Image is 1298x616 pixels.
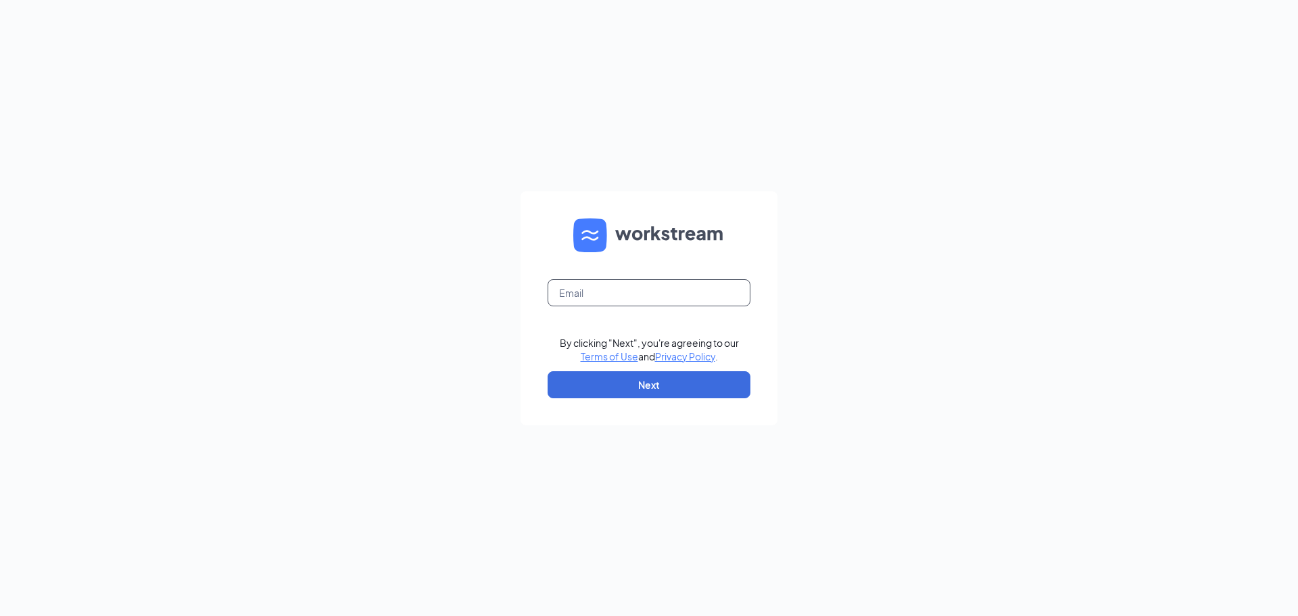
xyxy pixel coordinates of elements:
[548,371,750,398] button: Next
[548,279,750,306] input: Email
[573,218,725,252] img: WS logo and Workstream text
[581,350,638,362] a: Terms of Use
[560,336,739,363] div: By clicking "Next", you're agreeing to our and .
[655,350,715,362] a: Privacy Policy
